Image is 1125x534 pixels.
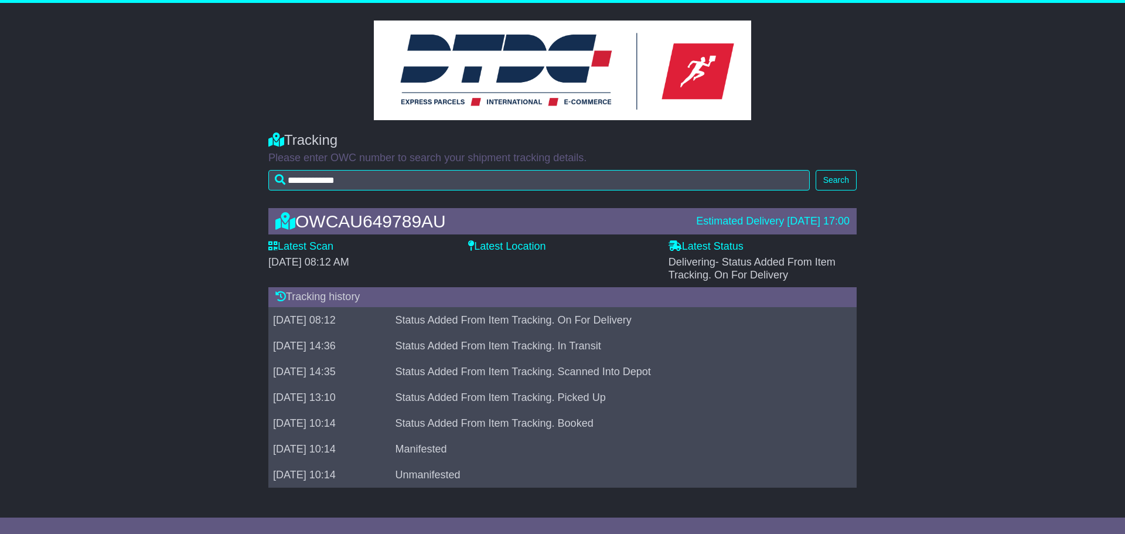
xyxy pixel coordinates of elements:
td: Status Added From Item Tracking. In Transit [390,333,840,359]
td: [DATE] 10:14 [268,410,390,436]
td: [DATE] 08:12 [268,307,390,333]
div: Tracking history [268,287,857,307]
td: Status Added From Item Tracking. Scanned Into Depot [390,359,840,385]
td: [DATE] 14:35 [268,359,390,385]
div: Tracking [268,132,857,149]
label: Latest Location [468,240,546,253]
td: [DATE] 14:36 [268,333,390,359]
td: Status Added From Item Tracking. Picked Up [390,385,840,410]
label: Latest Scan [268,240,333,253]
img: Light [374,21,751,120]
div: OWCAU649789AU [270,212,690,231]
span: Delivering [669,256,836,281]
label: Latest Status [669,240,744,253]
td: Manifested [390,436,840,462]
td: Status Added From Item Tracking. Booked [390,410,840,436]
td: [DATE] 10:14 [268,462,390,488]
td: Status Added From Item Tracking. On For Delivery [390,307,840,333]
td: Unmanifested [390,462,840,488]
button: Search [816,170,857,191]
span: [DATE] 08:12 AM [268,256,349,268]
div: Estimated Delivery [DATE] 17:00 [696,215,850,228]
td: [DATE] 10:14 [268,436,390,462]
td: [DATE] 13:10 [268,385,390,410]
span: - Status Added From Item Tracking. On For Delivery [669,256,836,281]
p: Please enter OWC number to search your shipment tracking details. [268,152,857,165]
